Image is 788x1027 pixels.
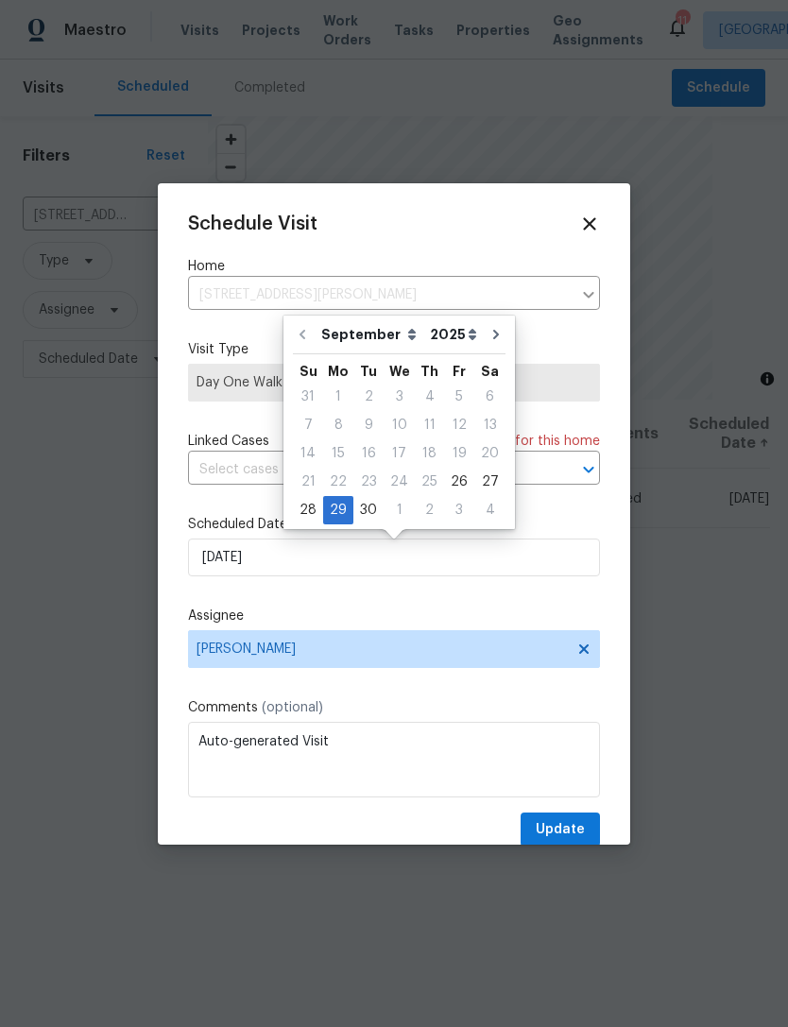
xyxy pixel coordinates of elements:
[420,365,438,378] abbr: Thursday
[474,496,505,524] div: Sat Oct 04 2025
[474,439,505,468] div: Sat Sep 20 2025
[293,383,323,411] div: Sun Aug 31 2025
[415,468,444,496] div: Thu Sep 25 2025
[444,411,474,439] div: Fri Sep 12 2025
[188,539,600,576] input: M/D/YYYY
[444,439,474,468] div: Fri Sep 19 2025
[197,373,591,392] span: Day One Walk
[188,214,317,233] span: Schedule Visit
[293,412,323,438] div: 7
[444,497,474,523] div: 3
[188,340,600,359] label: Visit Type
[384,496,415,524] div: Wed Oct 01 2025
[323,496,353,524] div: Mon Sep 29 2025
[444,496,474,524] div: Fri Oct 03 2025
[474,468,505,496] div: Sat Sep 27 2025
[353,440,384,467] div: 16
[384,384,415,410] div: 3
[353,383,384,411] div: Tue Sep 02 2025
[323,439,353,468] div: Mon Sep 15 2025
[575,456,602,483] button: Open
[353,439,384,468] div: Tue Sep 16 2025
[293,468,323,496] div: Sun Sep 21 2025
[474,384,505,410] div: 6
[262,701,323,714] span: (optional)
[474,412,505,438] div: 13
[415,412,444,438] div: 11
[579,214,600,234] span: Close
[415,439,444,468] div: Thu Sep 18 2025
[323,411,353,439] div: Mon Sep 08 2025
[188,455,547,485] input: Select cases
[353,496,384,524] div: Tue Sep 30 2025
[384,468,415,496] div: Wed Sep 24 2025
[384,411,415,439] div: Wed Sep 10 2025
[453,365,466,378] abbr: Friday
[384,497,415,523] div: 1
[384,439,415,468] div: Wed Sep 17 2025
[474,497,505,523] div: 4
[415,384,444,410] div: 4
[293,439,323,468] div: Sun Sep 14 2025
[293,384,323,410] div: 31
[415,383,444,411] div: Thu Sep 04 2025
[293,497,323,523] div: 28
[353,384,384,410] div: 2
[415,469,444,495] div: 25
[482,316,510,353] button: Go to next month
[288,316,317,353] button: Go to previous month
[415,496,444,524] div: Thu Oct 02 2025
[474,469,505,495] div: 27
[481,365,499,378] abbr: Saturday
[188,281,572,310] input: Enter in an address
[444,440,474,467] div: 19
[384,440,415,467] div: 17
[444,412,474,438] div: 12
[323,468,353,496] div: Mon Sep 22 2025
[293,411,323,439] div: Sun Sep 07 2025
[415,497,444,523] div: 2
[444,468,474,496] div: Fri Sep 26 2025
[323,469,353,495] div: 22
[300,365,317,378] abbr: Sunday
[317,320,425,349] select: Month
[188,515,600,534] label: Scheduled Date
[474,411,505,439] div: Sat Sep 13 2025
[188,432,269,451] span: Linked Cases
[389,365,410,378] abbr: Wednesday
[353,497,384,523] div: 30
[444,469,474,495] div: 26
[444,383,474,411] div: Fri Sep 05 2025
[353,468,384,496] div: Tue Sep 23 2025
[353,411,384,439] div: Tue Sep 09 2025
[323,384,353,410] div: 1
[188,698,600,717] label: Comments
[384,469,415,495] div: 24
[360,365,377,378] abbr: Tuesday
[353,412,384,438] div: 9
[323,440,353,467] div: 15
[425,320,482,349] select: Year
[384,383,415,411] div: Wed Sep 03 2025
[293,440,323,467] div: 14
[353,469,384,495] div: 23
[415,440,444,467] div: 18
[188,257,600,276] label: Home
[188,607,600,625] label: Assignee
[536,818,585,842] span: Update
[197,642,567,657] span: [PERSON_NAME]
[444,384,474,410] div: 5
[328,365,349,378] abbr: Monday
[323,383,353,411] div: Mon Sep 01 2025
[293,496,323,524] div: Sun Sep 28 2025
[521,813,600,847] button: Update
[474,440,505,467] div: 20
[188,722,600,797] textarea: Auto-generated Visit
[293,469,323,495] div: 21
[323,412,353,438] div: 8
[415,411,444,439] div: Thu Sep 11 2025
[384,412,415,438] div: 10
[323,497,353,523] div: 29
[474,383,505,411] div: Sat Sep 06 2025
